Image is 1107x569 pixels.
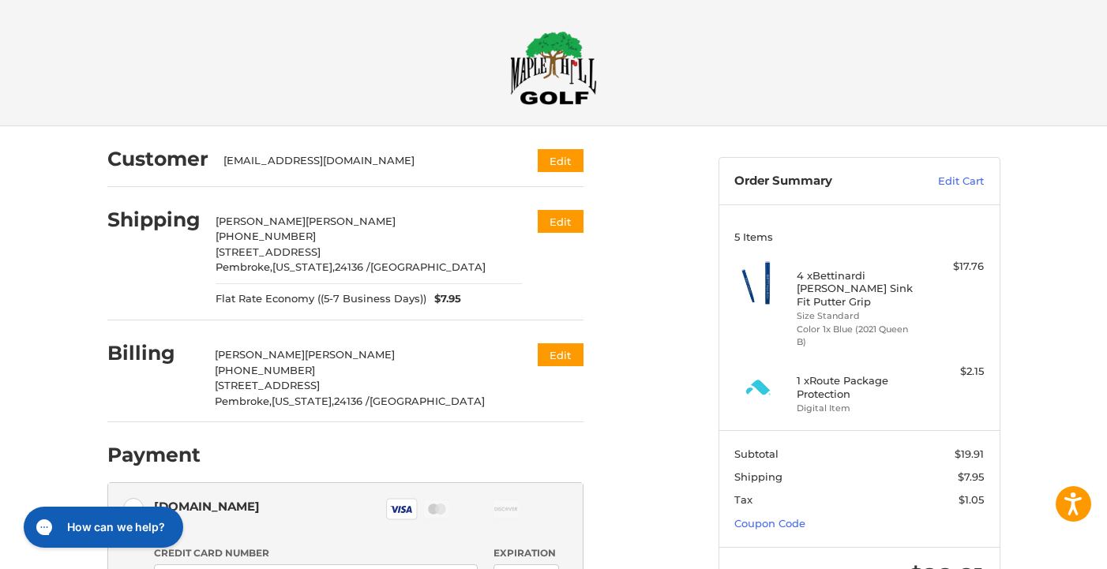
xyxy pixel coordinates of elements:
[734,230,984,243] h3: 5 Items
[538,343,584,366] button: Edit
[272,395,334,407] span: [US_STATE],
[107,147,208,171] h2: Customer
[223,153,507,169] div: [EMAIL_ADDRESS][DOMAIN_NAME]
[334,395,370,407] span: 24136 /
[216,245,321,258] span: [STREET_ADDRESS]
[921,259,984,275] div: $17.76
[215,395,272,407] span: Pembroke,
[734,517,805,530] a: Coupon Code
[370,395,485,407] span: [GEOGRAPHIC_DATA]
[958,470,984,483] span: $7.95
[335,260,370,273] span: 24136 /
[154,493,260,519] div: [DOMAIN_NAME]
[107,341,200,365] h2: Billing
[510,31,597,105] img: Maple Hill Golf
[216,260,272,273] span: Pembroke,
[216,215,306,227] span: [PERSON_NAME]
[734,470,782,483] span: Shipping
[538,210,584,233] button: Edit
[797,269,917,308] h4: 4 x Bettinardi [PERSON_NAME] Sink Fit Putter Grip
[272,260,335,273] span: [US_STATE],
[734,447,779,460] span: Subtotal
[734,174,904,189] h3: Order Summary
[904,174,984,189] a: Edit Cart
[797,309,917,323] li: Size Standard
[955,447,984,460] span: $19.91
[797,402,917,415] li: Digital Item
[215,348,305,361] span: [PERSON_NAME]
[16,501,188,553] iframe: Gorgias live chat messenger
[493,546,559,560] label: Expiration
[734,493,752,506] span: Tax
[107,443,201,467] h2: Payment
[107,208,201,232] h2: Shipping
[215,379,320,391] span: [STREET_ADDRESS]
[216,291,426,307] span: Flat Rate Economy ((5-7 Business Days))
[959,493,984,506] span: $1.05
[370,260,486,273] span: [GEOGRAPHIC_DATA]
[306,215,396,227] span: [PERSON_NAME]
[797,374,917,400] h4: 1 x Route Package Protection
[797,323,917,349] li: Color 1x Blue (2021 Queen B)
[921,364,984,380] div: $2.15
[305,348,395,361] span: [PERSON_NAME]
[154,546,478,560] label: Credit Card Number
[426,291,461,307] span: $7.95
[538,149,584,172] button: Edit
[216,230,316,242] span: [PHONE_NUMBER]
[215,364,315,376] span: [PHONE_NUMBER]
